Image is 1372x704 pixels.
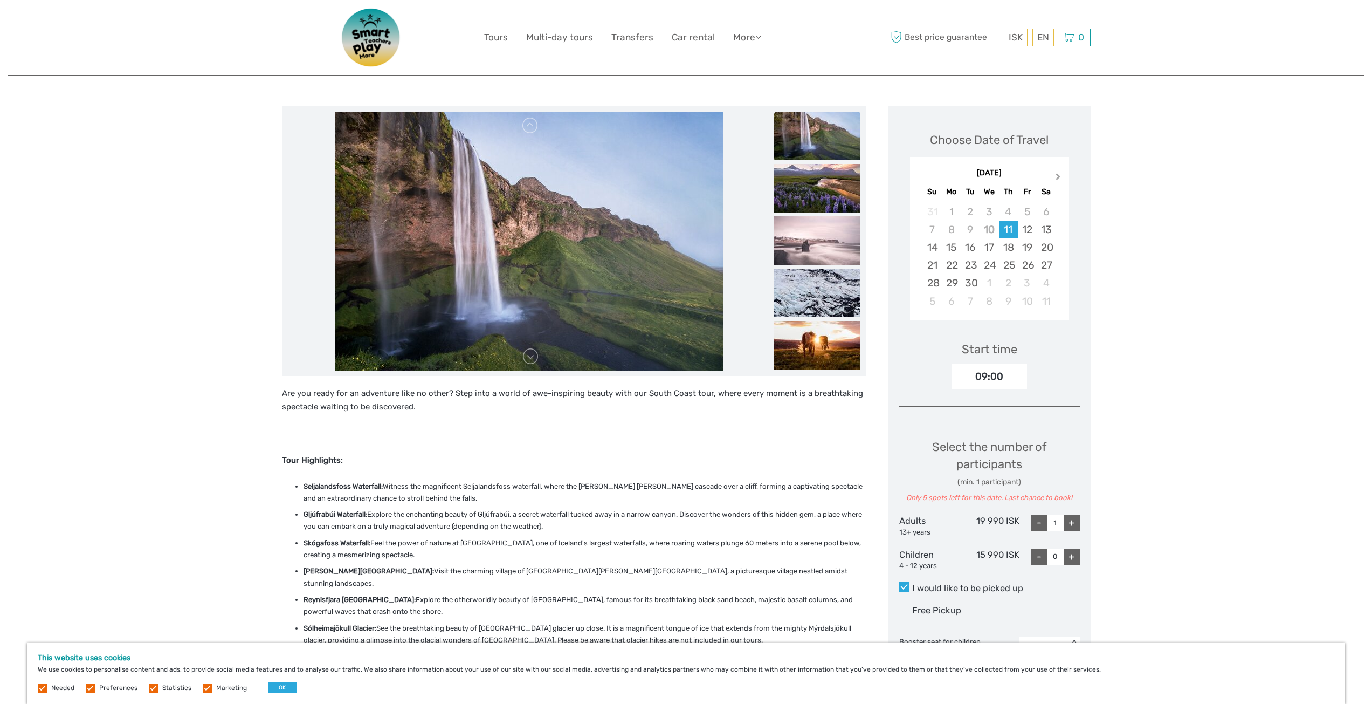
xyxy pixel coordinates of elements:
a: Car rental [672,30,715,45]
div: 13+ years [899,528,960,538]
strong: Sólheimajökull Glacier: [304,624,376,632]
div: Choose Saturday, September 20th, 2025 [1037,238,1056,256]
div: Sa [1037,184,1056,199]
div: Choose Sunday, October 5th, 2025 [923,292,942,310]
strong: [PERSON_NAME][GEOGRAPHIC_DATA]: [304,567,434,575]
h5: This website uses cookies [38,653,1334,662]
div: Choose Friday, October 3rd, 2025 [1018,274,1037,292]
div: Not available Wednesday, September 3rd, 2025 [980,203,998,221]
li: Visit the charming village of [GEOGRAPHIC_DATA][PERSON_NAME][GEOGRAPHIC_DATA], a picturesque vill... [304,565,866,590]
div: Choose Thursday, September 18th, 2025 [999,238,1018,256]
img: f7defd9efdcf4199b52fb2d62a96fab3_slider_thumbnail.jpeg [774,269,860,317]
img: f93f1cd3fd134290bc001a0dc2f5168b_slider_thumbnail.jpg [774,216,860,265]
div: Adults [899,515,960,537]
li: Explore the enchanting beauty of Gljúfrabúi, a secret waterfall tucked away in a narrow canyon. D... [304,509,866,533]
div: + [1064,549,1080,565]
img: 1a6930b93b274f2993f26025ab775724_slider_thumbnail.jpg [774,321,860,370]
div: Choose Saturday, September 13th, 2025 [1037,221,1056,238]
a: Tours [484,30,508,45]
div: - [1031,549,1047,565]
div: Choose Date of Travel [930,132,1049,148]
strong: Skógafoss Waterfall: [304,539,370,547]
div: (min. 1 participant) [899,477,1080,488]
div: 4 - 12 years [899,561,960,571]
div: Not available Thursday, September 4th, 2025 [999,203,1018,221]
span: Best price guarantee [888,29,1001,46]
div: Choose Friday, September 12th, 2025 [1018,221,1037,238]
div: Choose Friday, October 10th, 2025 [1018,292,1037,310]
div: Not available Tuesday, September 2nd, 2025 [961,203,980,221]
a: Transfers [611,30,653,45]
div: Choose Wednesday, September 24th, 2025 [980,256,998,274]
div: 09:00 [952,364,1027,389]
div: Choose Saturday, September 27th, 2025 [1037,256,1056,274]
div: Choose Monday, October 6th, 2025 [942,292,961,310]
div: 19 990 ISK [959,515,1019,537]
div: Choose Thursday, September 11th, 2025 [999,221,1018,238]
div: Not available Saturday, September 6th, 2025 [1037,203,1056,221]
div: Th [999,184,1018,199]
strong: Seljalandsfoss Waterfall: [304,482,383,490]
div: Choose Saturday, October 11th, 2025 [1037,292,1056,310]
div: Only 5 spots left for this date. Last chance to book! [899,493,1080,503]
label: Needed [51,684,74,693]
div: + [1064,515,1080,531]
img: de891097cdb748a9aae89d5299d2d846_slider_thumbnail.jpg [774,164,860,213]
li: Explore the otherworldly beauty of [GEOGRAPHIC_DATA], famous for its breathtaking black sand beac... [304,594,866,618]
label: Statistics [162,684,191,693]
div: Choose Friday, September 26th, 2025 [1018,256,1037,274]
div: Choose [1025,640,1063,651]
div: Choose Tuesday, October 7th, 2025 [961,292,980,310]
div: Choose Sunday, September 21st, 2025 [923,256,942,274]
li: Feel the power of nature at [GEOGRAPHIC_DATA], one of Iceland's largest waterfalls, where roaring... [304,537,866,562]
div: 15 990 ISK [959,549,1019,571]
strong: Gljúfrabúi Waterfall: [304,510,367,518]
div: Choose Tuesday, September 30th, 2025 [961,274,980,292]
div: Not available Sunday, August 31st, 2025 [923,203,942,221]
img: 3577-08614e58-788b-417f-8607-12aa916466bf_logo_big.png [328,8,415,67]
a: Multi-day tours [526,30,593,45]
div: EN [1032,29,1054,46]
label: Marketing [216,684,247,693]
div: Select the number of participants [899,439,1080,503]
div: [DATE] [910,168,1069,179]
div: Choose Wednesday, September 17th, 2025 [980,238,998,256]
label: Preferences [99,684,137,693]
button: Open LiveChat chat widget [124,17,137,30]
div: Choose Tuesday, September 16th, 2025 [961,238,980,256]
button: Next Month [1051,170,1068,188]
div: Choose Tuesday, September 23rd, 2025 [961,256,980,274]
li: Witness the magnificent Seljalandsfoss waterfall, where the [PERSON_NAME] [PERSON_NAME] cascade o... [304,481,866,505]
div: Start time [962,341,1017,358]
div: We use cookies to personalise content and ads, to provide social media features and to analyse ou... [27,643,1345,704]
div: Su [923,184,942,199]
div: - [1031,515,1047,531]
div: Choose Wednesday, October 8th, 2025 [980,292,998,310]
img: 10660bf89d994fad8e904eaf3590b3e4_slider_thumbnail.jpg [774,112,860,160]
div: Choose Monday, September 29th, 2025 [942,274,961,292]
div: Mo [942,184,961,199]
div: Not available Monday, September 8th, 2025 [942,221,961,238]
span: 0 [1077,32,1086,43]
button: OK [268,682,297,693]
span: Free Pickup [912,605,961,616]
div: Choose Thursday, September 25th, 2025 [999,256,1018,274]
div: Choose Sunday, September 14th, 2025 [923,238,942,256]
div: Not available Sunday, September 7th, 2025 [923,221,942,238]
div: < > [1069,640,1078,651]
div: Children [899,549,960,571]
div: Tu [961,184,980,199]
strong: Reynisfjara [GEOGRAPHIC_DATA]: [304,596,416,604]
p: Are you ready for an adventure like no other? Step into a world of awe-inspiring beauty with our ... [282,387,866,414]
strong: Tour Highlights: [282,455,343,465]
div: Choose Thursday, October 9th, 2025 [999,292,1018,310]
div: Choose Saturday, October 4th, 2025 [1037,274,1056,292]
p: We're away right now. Please check back later! [15,19,122,28]
div: Choose Thursday, October 2nd, 2025 [999,274,1018,292]
div: Choose Wednesday, October 1st, 2025 [980,274,998,292]
div: Choose Monday, September 15th, 2025 [942,238,961,256]
span: ISK [1009,32,1023,43]
div: Not available Monday, September 1st, 2025 [942,203,961,221]
div: We [980,184,998,199]
img: 10660bf89d994fad8e904eaf3590b3e4_main_slider.jpg [335,112,723,371]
